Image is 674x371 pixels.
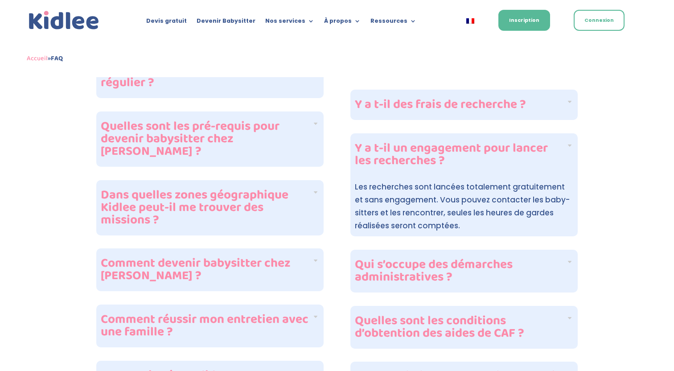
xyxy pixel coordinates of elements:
[27,9,101,32] a: Kidlee Logo
[355,315,566,340] h4: Quelles sont les conditions d’obtention des aides de CAF ?
[355,181,570,231] span: Les recherches sont lancées totalement gratuitement et sans engagement. Vous pouvez contacter les...
[51,53,63,64] strong: FAQ
[355,142,566,167] h4: Y a t-il un engagement pour lancer les recherches ?
[355,99,566,111] h4: Y a t-il des frais de recherche ?
[574,10,625,31] a: Connexion
[324,18,361,28] a: À propos
[101,257,312,282] h4: Comment devenir babysitter chez [PERSON_NAME] ?
[498,10,550,31] a: Inscription
[27,53,63,64] span: »
[146,18,187,28] a: Devis gratuit
[101,64,312,89] h4: Kidlee, babysitting ponctuel ou régulier ?
[27,9,101,32] img: logo_kidlee_bleu
[197,18,255,28] a: Devenir Babysitter
[101,189,312,227] h4: Dans quelles zones géographique Kidlee peut-il me trouver des missions ?
[101,313,312,338] h4: Comment réussir mon entretien avec une famille ?
[370,18,416,28] a: Ressources
[265,18,314,28] a: Nos services
[27,53,48,64] a: Accueil
[466,18,474,24] img: Français
[101,120,312,158] h4: Quelles sont les pré-requis pour devenir babysitter chez [PERSON_NAME] ?
[355,259,566,284] h4: Qui s’occupe des démarches administratives ?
